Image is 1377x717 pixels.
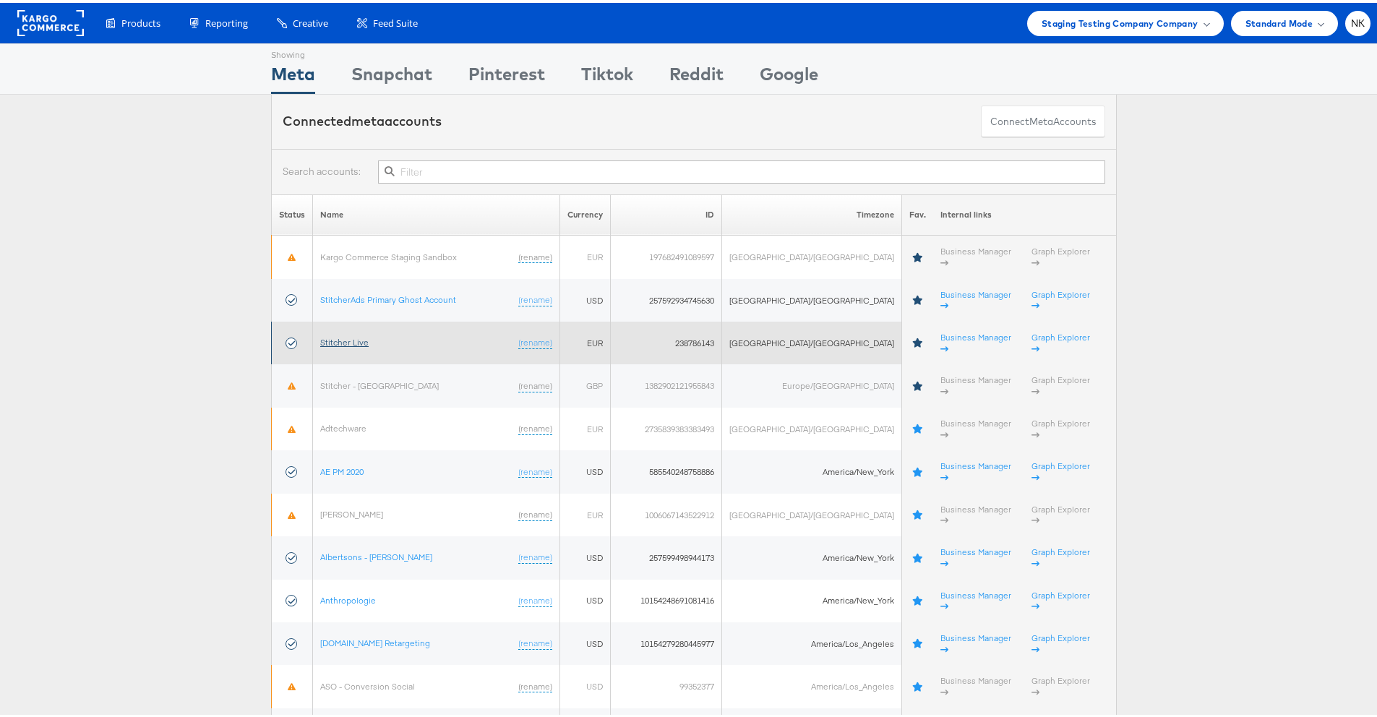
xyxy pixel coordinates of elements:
[518,463,552,476] a: (rename)
[351,59,432,91] div: Snapchat
[981,103,1105,135] button: ConnectmetaAccounts
[283,109,442,128] div: Connected accounts
[560,619,611,662] td: USD
[611,662,722,705] td: 99352377
[722,192,902,233] th: Timezone
[669,59,724,91] div: Reddit
[940,243,1011,265] a: Business Manager
[205,14,248,27] span: Reporting
[1031,243,1090,265] a: Graph Explorer
[320,249,457,259] a: Kargo Commerce Staging Sandbox
[320,420,366,431] a: Adtechware
[611,233,722,276] td: 197682491089597
[320,377,439,388] a: Stitcher - [GEOGRAPHIC_DATA]
[1031,415,1090,437] a: Graph Explorer
[722,405,902,447] td: [GEOGRAPHIC_DATA]/[GEOGRAPHIC_DATA]
[611,405,722,447] td: 2735839383383493
[560,361,611,404] td: GBP
[940,587,1011,609] a: Business Manager
[722,619,902,662] td: America/Los_Angeles
[518,420,552,432] a: (rename)
[1042,13,1198,28] span: Staging Testing Company Company
[351,110,385,126] span: meta
[518,678,552,690] a: (rename)
[320,463,364,474] a: AE PM 2020
[611,276,722,319] td: 257592934745630
[611,447,722,490] td: 585540248758886
[940,329,1011,351] a: Business Manager
[611,533,722,576] td: 257599498944173
[722,491,902,533] td: [GEOGRAPHIC_DATA]/[GEOGRAPHIC_DATA]
[1031,501,1090,523] a: Graph Explorer
[611,319,722,361] td: 238786143
[722,447,902,490] td: America/New_York
[518,377,552,390] a: (rename)
[940,544,1011,566] a: Business Manager
[611,619,722,662] td: 10154279280445977
[518,334,552,346] a: (rename)
[320,592,376,603] a: Anthropologie
[373,14,418,27] span: Feed Suite
[1031,672,1090,695] a: Graph Explorer
[518,506,552,518] a: (rename)
[560,533,611,576] td: USD
[1031,329,1090,351] a: Graph Explorer
[518,635,552,647] a: (rename)
[1031,458,1090,480] a: Graph Explorer
[378,158,1105,181] input: Filter
[940,672,1011,695] a: Business Manager
[940,501,1011,523] a: Business Manager
[760,59,818,91] div: Google
[271,59,315,91] div: Meta
[320,291,456,302] a: StitcherAds Primary Ghost Account
[1031,630,1090,652] a: Graph Explorer
[940,372,1011,394] a: Business Manager
[313,192,560,233] th: Name
[272,192,313,233] th: Status
[722,662,902,705] td: America/Los_Angeles
[722,533,902,576] td: America/New_York
[293,14,328,27] span: Creative
[1031,544,1090,566] a: Graph Explorer
[518,549,552,561] a: (rename)
[1031,372,1090,394] a: Graph Explorer
[560,276,611,319] td: USD
[121,14,160,27] span: Products
[1029,112,1053,126] span: meta
[940,415,1011,437] a: Business Manager
[468,59,545,91] div: Pinterest
[320,549,432,559] a: Albertsons - [PERSON_NAME]
[940,458,1011,480] a: Business Manager
[1245,13,1313,28] span: Standard Mode
[320,635,430,645] a: [DOMAIN_NAME] Retargeting
[940,286,1011,309] a: Business Manager
[560,405,611,447] td: EUR
[560,577,611,619] td: USD
[320,506,383,517] a: [PERSON_NAME]
[518,249,552,261] a: (rename)
[1351,16,1365,25] span: NK
[722,319,902,361] td: [GEOGRAPHIC_DATA]/[GEOGRAPHIC_DATA]
[518,592,552,604] a: (rename)
[560,447,611,490] td: USD
[320,334,369,345] a: Stitcher Live
[320,678,415,689] a: ASO - Conversion Social
[722,361,902,404] td: Europe/[GEOGRAPHIC_DATA]
[1031,587,1090,609] a: Graph Explorer
[611,192,722,233] th: ID
[560,192,611,233] th: Currency
[611,361,722,404] td: 1382902121955843
[611,491,722,533] td: 1006067143522912
[581,59,633,91] div: Tiktok
[722,276,902,319] td: [GEOGRAPHIC_DATA]/[GEOGRAPHIC_DATA]
[560,233,611,276] td: EUR
[518,291,552,304] a: (rename)
[722,577,902,619] td: America/New_York
[560,491,611,533] td: EUR
[271,41,315,59] div: Showing
[722,233,902,276] td: [GEOGRAPHIC_DATA]/[GEOGRAPHIC_DATA]
[1031,286,1090,309] a: Graph Explorer
[560,319,611,361] td: EUR
[560,662,611,705] td: USD
[611,577,722,619] td: 10154248691081416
